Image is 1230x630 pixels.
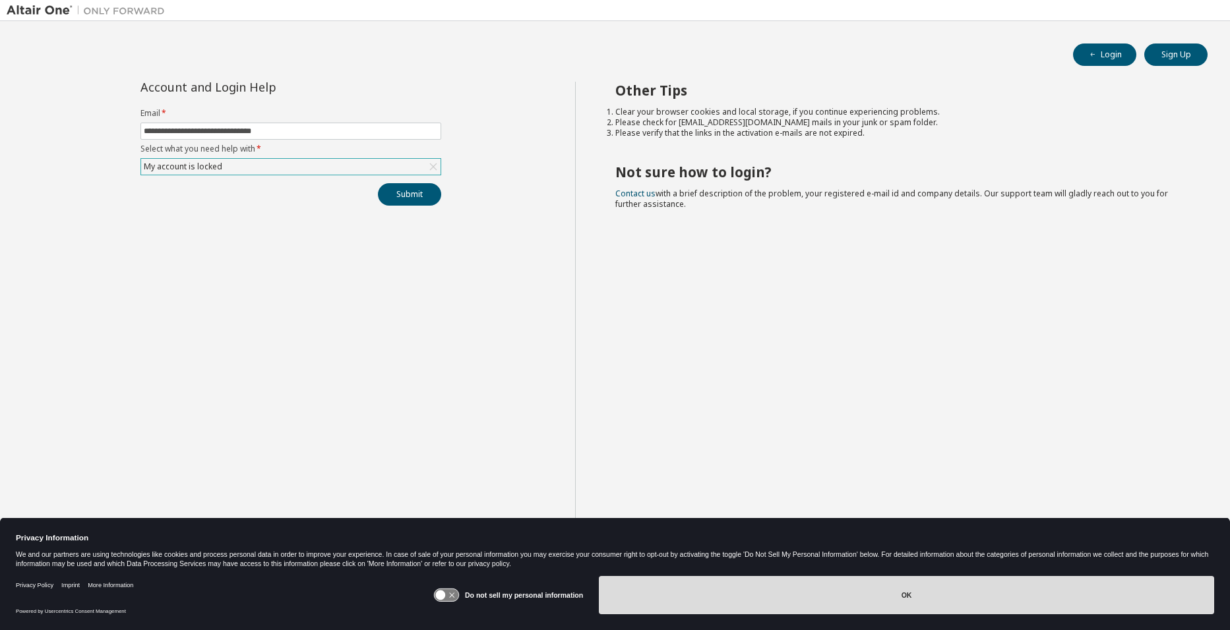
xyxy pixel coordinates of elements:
label: Select what you need help with [140,144,441,154]
a: Contact us [615,188,656,199]
span: with a brief description of the problem, your registered e-mail id and company details. Our suppo... [615,188,1168,210]
button: Submit [378,183,441,206]
h2: Not sure how to login? [615,163,1184,181]
button: Sign Up [1144,43,1208,66]
li: Please verify that the links in the activation e-mails are not expired. [615,128,1184,138]
div: Account and Login Help [140,82,381,92]
li: Clear your browser cookies and local storage, if you continue experiencing problems. [615,107,1184,117]
button: Login [1073,43,1136,66]
img: Altair One [7,4,171,17]
div: My account is locked [142,159,224,174]
label: Email [140,108,441,119]
li: Please check for [EMAIL_ADDRESS][DOMAIN_NAME] mails in your junk or spam folder. [615,117,1184,128]
div: My account is locked [141,159,441,175]
h2: Other Tips [615,82,1184,99]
